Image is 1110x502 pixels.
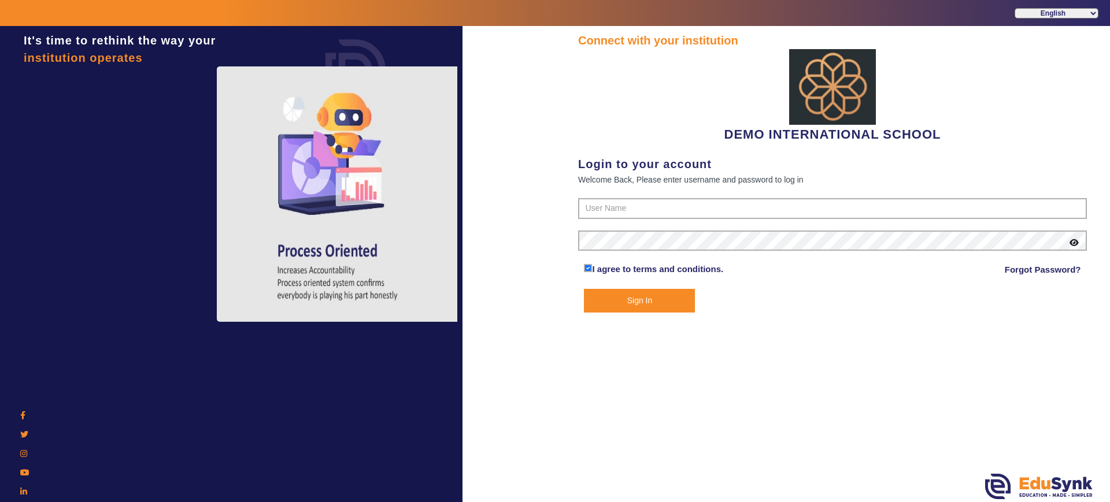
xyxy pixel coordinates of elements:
[578,173,1087,187] div: Welcome Back, Please enter username and password to log in
[578,49,1087,144] div: DEMO INTERNATIONAL SCHOOL
[312,26,399,113] img: login.png
[578,155,1087,173] div: Login to your account
[985,474,1093,499] img: edusynk.png
[789,49,876,125] img: abdd4561-dfa5-4bc5-9f22-bd710a8d2831
[592,264,723,274] a: I agree to terms and conditions.
[578,32,1087,49] div: Connect with your institution
[217,66,460,322] img: login4.png
[24,34,216,47] span: It's time to rethink the way your
[578,198,1087,219] input: User Name
[24,51,143,64] span: institution operates
[1005,263,1081,277] a: Forgot Password?
[584,289,695,313] button: Sign In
